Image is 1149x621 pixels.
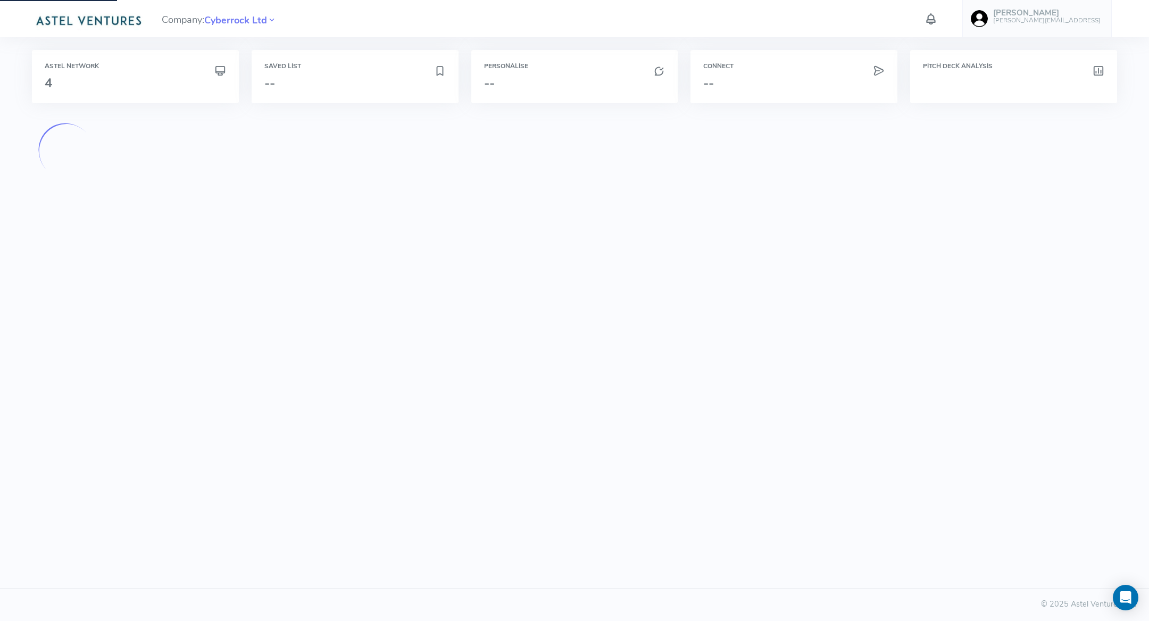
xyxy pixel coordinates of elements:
[484,76,665,90] h3: --
[13,599,1136,610] div: © 2025 Astel Ventures Ltd.
[993,9,1101,18] h5: [PERSON_NAME]
[204,13,267,26] a: Cyberrock Ltd
[993,17,1101,24] h6: [PERSON_NAME][EMAIL_ADDRESS]
[703,76,885,90] h3: --
[264,74,275,92] span: --
[204,13,267,28] span: Cyberrock Ltd
[923,63,1104,70] h6: Pitch Deck Analysis
[1113,585,1138,610] div: Open Intercom Messenger
[484,63,665,70] h6: Personalise
[264,63,446,70] h6: Saved List
[162,10,277,28] span: Company:
[703,63,885,70] h6: Connect
[45,63,226,70] h6: Astel Network
[45,74,52,92] span: 4
[971,10,988,27] img: user-image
